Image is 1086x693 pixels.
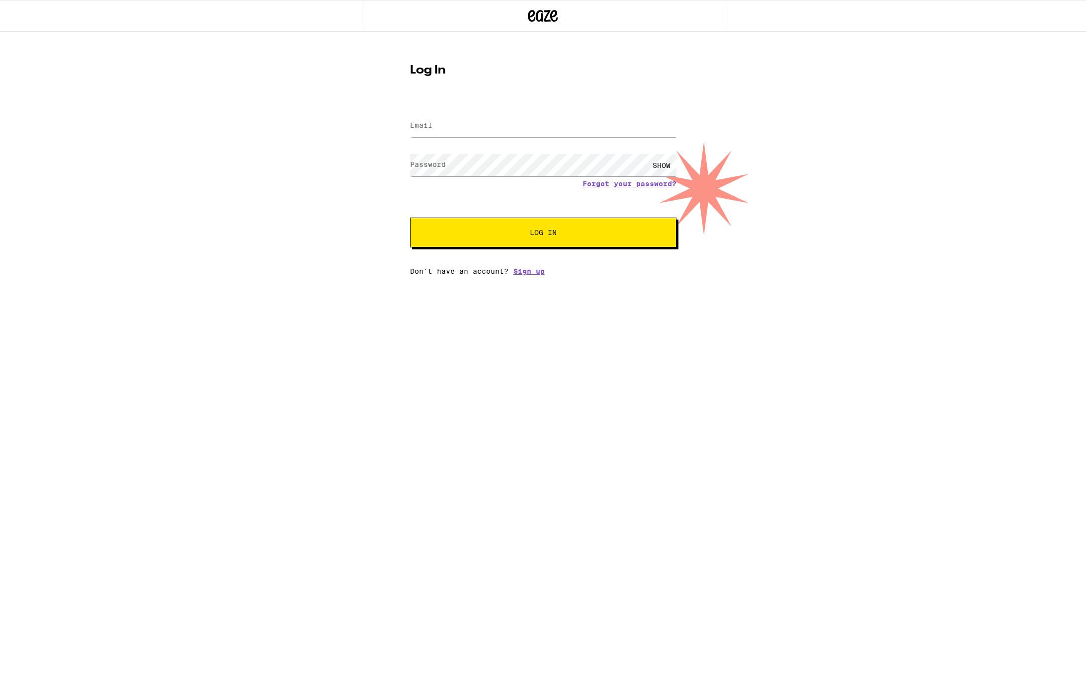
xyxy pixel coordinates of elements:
button: Log In [410,218,676,247]
a: Sign up [513,267,545,275]
h1: Log In [410,65,676,77]
input: Email [410,115,676,137]
span: Log In [530,229,557,236]
div: Don't have an account? [410,267,676,275]
a: Forgot your password? [583,180,676,188]
div: SHOW [647,154,676,176]
label: Password [410,160,446,168]
label: Email [410,121,432,129]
